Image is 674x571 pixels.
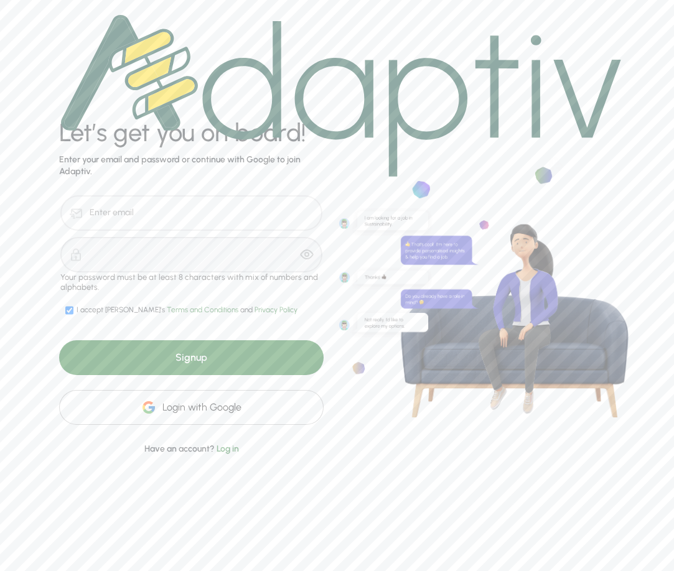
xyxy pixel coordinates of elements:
span: Log in [217,443,239,454]
div: I accept [PERSON_NAME]'s and [77,305,297,315]
div: Your password must be at least 8 characters with mix of numbers and alphabets. [60,272,322,292]
div: Have an account? [59,428,324,455]
span: Terms and Conditions [167,305,240,314]
div: Login with Google [59,390,324,425]
input: Enter email [60,195,322,231]
img: google-icon.2f27fcd6077ff8336a97d9c3f95f339d.svg [141,400,156,415]
span: Privacy Policy [255,305,297,314]
img: bg-stone [337,116,629,455]
img: logo.1749501288befa47a911bf1f7fa84db0.svg [61,15,621,177]
div: Signup [59,340,324,375]
img: eye-filled.9d90107b148acf859ab1e76be1dae14b.svg [299,247,314,262]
